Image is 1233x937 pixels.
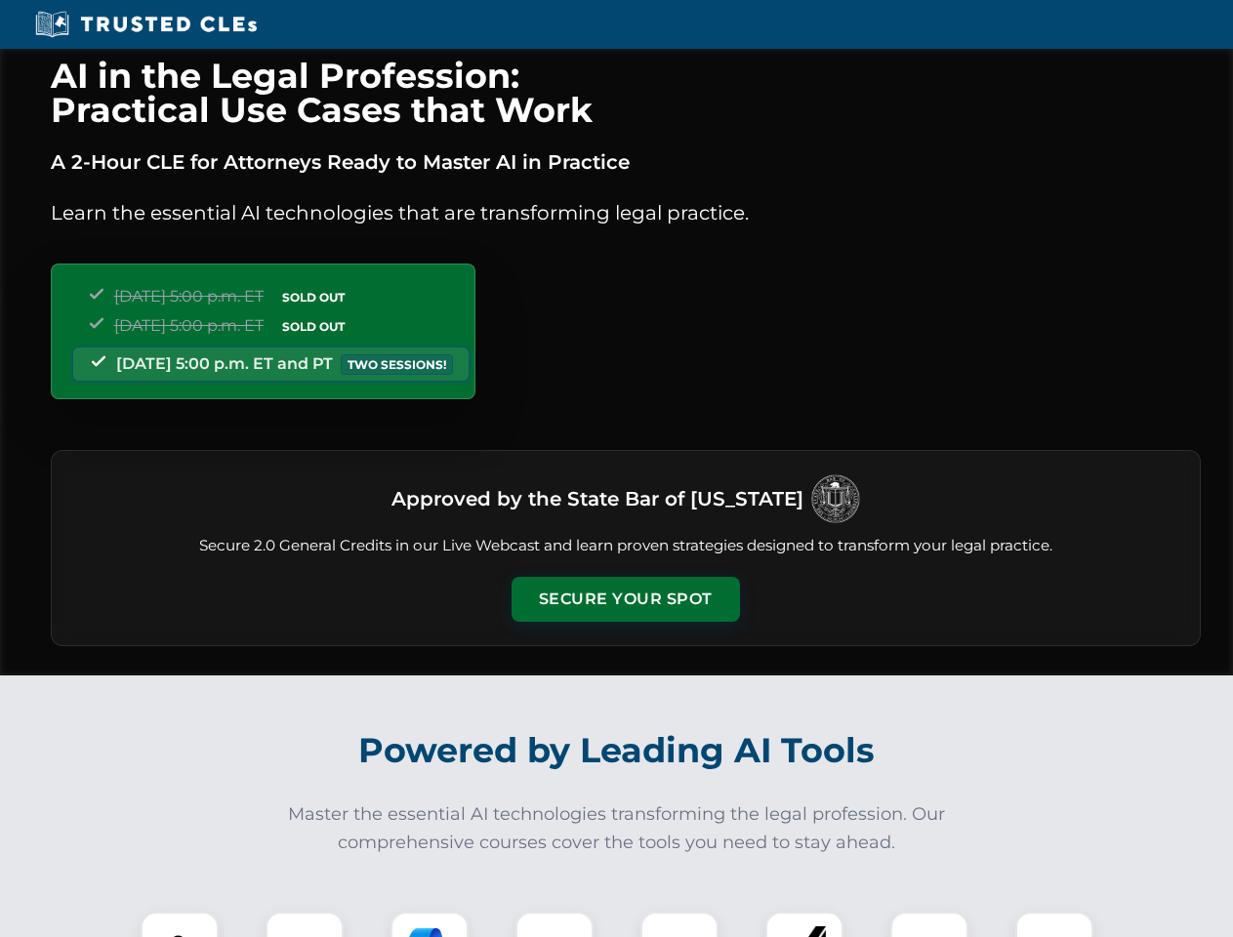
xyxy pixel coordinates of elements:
button: Secure Your Spot [512,577,740,622]
p: A 2-Hour CLE for Attorneys Ready to Master AI in Practice [51,146,1201,178]
span: [DATE] 5:00 p.m. ET [114,287,264,306]
p: Secure 2.0 General Credits in our Live Webcast and learn proven strategies designed to transform ... [75,535,1176,557]
h2: Powered by Leading AI Tools [76,716,1158,785]
p: Learn the essential AI technologies that are transforming legal practice. [51,197,1201,228]
img: Logo [811,474,860,523]
h1: AI in the Legal Profession: Practical Use Cases that Work [51,59,1201,127]
img: Trusted CLEs [29,10,263,39]
span: SOLD OUT [275,287,351,307]
p: Master the essential AI technologies transforming the legal profession. Our comprehensive courses... [275,800,959,857]
span: SOLD OUT [275,316,351,337]
h3: Approved by the State Bar of [US_STATE] [391,481,803,516]
span: [DATE] 5:00 p.m. ET [114,316,264,335]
